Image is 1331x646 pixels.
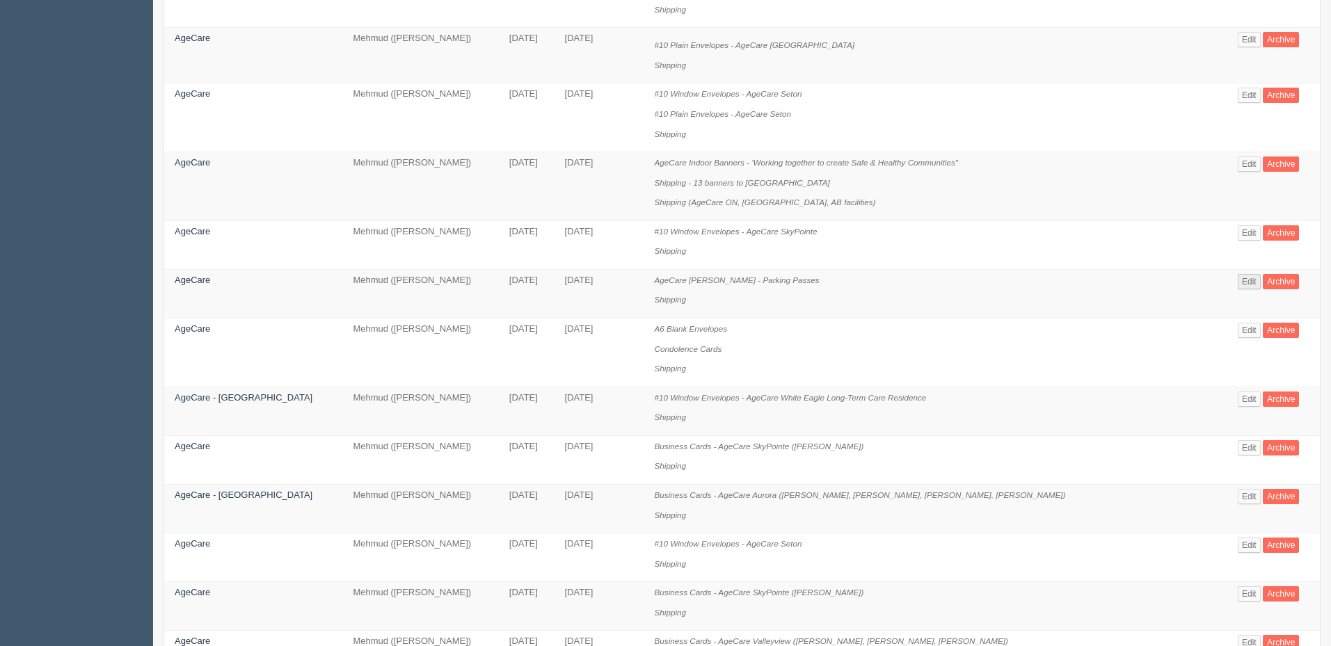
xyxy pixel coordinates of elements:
[175,587,210,597] a: AgeCare
[555,152,644,221] td: [DATE]
[1263,538,1299,553] a: Archive
[555,533,644,582] td: [DATE]
[555,435,644,484] td: [DATE]
[655,510,687,519] i: Shipping
[342,318,498,387] td: Mehmud ([PERSON_NAME])
[342,387,498,435] td: Mehmud ([PERSON_NAME])
[499,435,555,484] td: [DATE]
[175,441,210,451] a: AgeCare
[655,324,728,333] i: A6 Blank Envelopes
[175,226,210,236] a: AgeCare
[1238,88,1261,103] a: Edit
[655,89,802,98] i: #10 Window Envelopes - AgeCare Seton
[342,435,498,484] td: Mehmud ([PERSON_NAME])
[655,109,791,118] i: #10 Plain Envelopes - AgeCare Seton
[499,152,555,221] td: [DATE]
[555,387,644,435] td: [DATE]
[655,412,687,421] i: Shipping
[1263,440,1299,455] a: Archive
[655,295,687,304] i: Shipping
[555,220,644,269] td: [DATE]
[1238,586,1261,601] a: Edit
[555,83,644,152] td: [DATE]
[555,28,644,83] td: [DATE]
[1238,440,1261,455] a: Edit
[655,588,864,597] i: Business Cards - AgeCare SkyPointe ([PERSON_NAME])
[1263,586,1299,601] a: Archive
[655,636,1008,645] i: Business Cards - AgeCare Valleyview ([PERSON_NAME], [PERSON_NAME], [PERSON_NAME])
[655,40,855,49] i: #10 Plain Envelopes - AgeCare [GEOGRAPHIC_DATA]
[499,83,555,152] td: [DATE]
[655,344,722,353] i: Condolence Cards
[342,83,498,152] td: Mehmud ([PERSON_NAME])
[342,582,498,631] td: Mehmud ([PERSON_NAME])
[175,636,210,646] a: AgeCare
[175,490,312,500] a: AgeCare - [GEOGRAPHIC_DATA]
[175,275,210,285] a: AgeCare
[342,484,498,533] td: Mehmud ([PERSON_NAME])
[1238,391,1261,407] a: Edit
[655,227,818,236] i: #10 Window Envelopes - AgeCare SkyPointe
[1238,274,1261,289] a: Edit
[499,220,555,269] td: [DATE]
[555,484,644,533] td: [DATE]
[1263,274,1299,289] a: Archive
[342,28,498,83] td: Mehmud ([PERSON_NAME])
[1238,489,1261,504] a: Edit
[1238,32,1261,47] a: Edit
[655,364,687,373] i: Shipping
[175,88,210,99] a: AgeCare
[555,582,644,631] td: [DATE]
[655,539,802,548] i: #10 Window Envelopes - AgeCare Seton
[1263,391,1299,407] a: Archive
[655,393,927,402] i: #10 Window Envelopes - AgeCare White Eagle Long-Term Care Residence
[342,152,498,221] td: Mehmud ([PERSON_NAME])
[1263,225,1299,241] a: Archive
[175,157,210,168] a: AgeCare
[499,387,555,435] td: [DATE]
[175,392,312,403] a: AgeCare - [GEOGRAPHIC_DATA]
[499,582,555,631] td: [DATE]
[175,538,210,549] a: AgeCare
[655,5,687,14] i: Shipping
[1263,156,1299,172] a: Archive
[555,269,644,318] td: [DATE]
[655,275,820,284] i: AgeCare [PERSON_NAME] - Parking Passes
[342,220,498,269] td: Mehmud ([PERSON_NAME])
[655,246,687,255] i: Shipping
[1263,323,1299,338] a: Archive
[499,484,555,533] td: [DATE]
[1263,32,1299,47] a: Archive
[655,178,830,187] i: Shipping - 13 banners to [GEOGRAPHIC_DATA]
[1238,156,1261,172] a: Edit
[1238,225,1261,241] a: Edit
[655,158,958,167] i: AgeCare Indoor Banners - 'Working together to create Safe & Healthy Communities"
[655,559,687,568] i: Shipping
[655,490,1066,499] i: Business Cards - AgeCare Aurora ([PERSON_NAME], [PERSON_NAME], [PERSON_NAME], [PERSON_NAME])
[655,461,687,470] i: Shipping
[1238,538,1261,553] a: Edit
[175,323,210,334] a: AgeCare
[655,60,687,70] i: Shipping
[1263,489,1299,504] a: Archive
[499,28,555,83] td: [DATE]
[499,318,555,387] td: [DATE]
[499,269,555,318] td: [DATE]
[1263,88,1299,103] a: Archive
[175,33,210,43] a: AgeCare
[655,608,687,617] i: Shipping
[655,442,864,451] i: Business Cards - AgeCare SkyPointe ([PERSON_NAME])
[555,318,644,387] td: [DATE]
[655,197,876,207] i: Shipping (AgeCare ON, [GEOGRAPHIC_DATA], AB facilities)
[342,269,498,318] td: Mehmud ([PERSON_NAME])
[499,533,555,582] td: [DATE]
[1238,323,1261,338] a: Edit
[655,129,687,138] i: Shipping
[342,533,498,582] td: Mehmud ([PERSON_NAME])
